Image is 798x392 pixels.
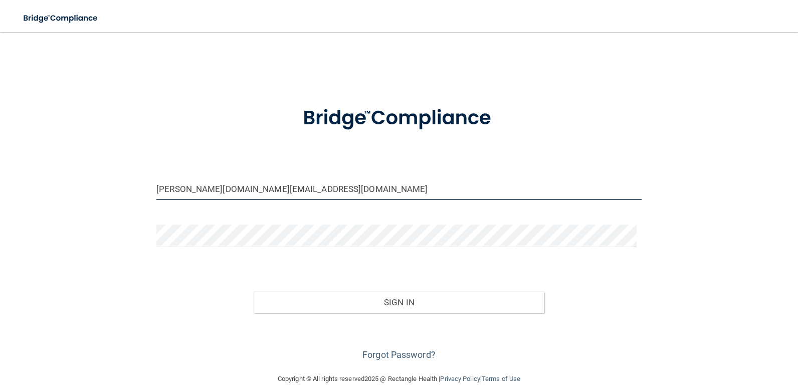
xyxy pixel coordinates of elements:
a: Terms of Use [482,375,520,382]
img: bridge_compliance_login_screen.278c3ca4.svg [282,92,516,144]
a: Privacy Policy [440,375,480,382]
a: Forgot Password? [362,349,436,360]
input: Email [156,177,642,200]
button: Sign In [254,291,545,313]
img: bridge_compliance_login_screen.278c3ca4.svg [15,8,107,29]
